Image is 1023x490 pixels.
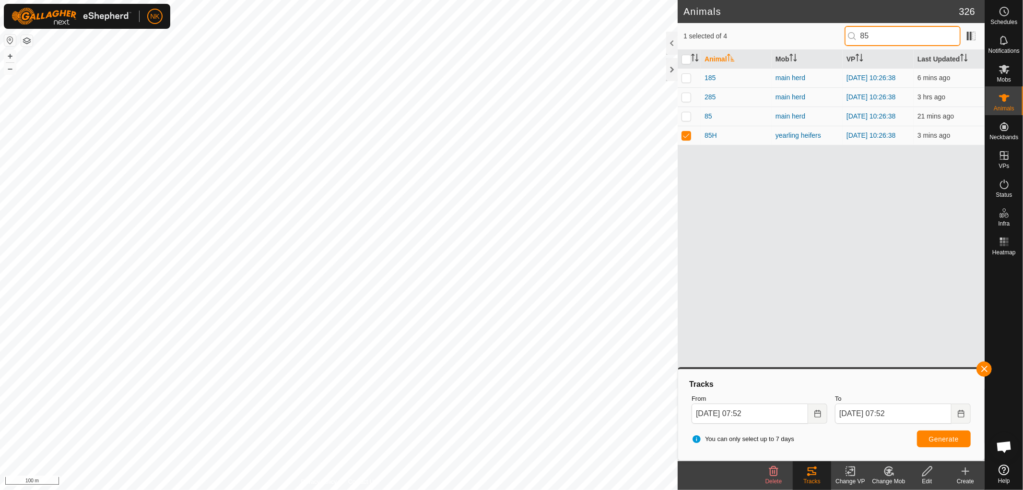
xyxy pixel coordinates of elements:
[847,93,895,101] a: [DATE] 10:26:38
[989,134,1018,140] span: Neckbands
[992,250,1016,255] span: Heatmap
[997,77,1011,83] span: Mobs
[985,461,1023,488] a: Help
[21,35,33,47] button: Map Layers
[959,4,975,19] span: 326
[776,73,839,83] div: main herd
[870,477,908,486] div: Change Mob
[348,478,376,486] a: Contact Us
[683,31,845,41] span: 1 selected of 4
[4,50,16,62] button: +
[917,430,971,447] button: Generate
[914,50,985,69] th: Last Updated
[988,48,1020,54] span: Notifications
[4,35,16,46] button: Reset Map
[929,435,959,443] span: Generate
[793,477,831,486] div: Tracks
[772,50,843,69] th: Mob
[776,92,839,102] div: main herd
[843,50,914,69] th: VP
[990,19,1017,25] span: Schedules
[727,55,735,63] p-sorticon: Activate to sort
[999,163,1009,169] span: VPs
[917,74,950,82] span: 17 Sept 2025, 7:50 am
[847,112,895,120] a: [DATE] 10:26:38
[831,477,870,486] div: Change VP
[960,55,968,63] p-sorticon: Activate to sort
[994,106,1014,111] span: Animals
[705,131,717,141] span: 85H
[776,131,839,141] div: yearling heifers
[4,63,16,74] button: –
[990,432,1019,461] div: Open chat
[917,131,950,139] span: 17 Sept 2025, 7:53 am
[705,73,716,83] span: 185
[908,477,946,486] div: Edit
[946,477,985,486] div: Create
[808,404,827,424] button: Choose Date
[150,12,159,22] span: NK
[688,379,975,390] div: Tracks
[692,394,827,404] label: From
[701,50,772,69] th: Animal
[789,55,797,63] p-sorticon: Activate to sort
[12,8,131,25] img: Gallagher Logo
[705,92,716,102] span: 285
[845,26,961,46] input: Search (S)
[705,111,712,121] span: 85
[691,55,699,63] p-sorticon: Activate to sort
[683,6,959,17] h2: Animals
[847,131,895,139] a: [DATE] 10:26:38
[765,478,782,485] span: Delete
[917,93,945,101] span: 17 Sept 2025, 4:40 am
[952,404,971,424] button: Choose Date
[998,478,1010,484] span: Help
[998,221,1010,227] span: Infra
[917,112,954,120] span: 17 Sept 2025, 7:35 am
[835,394,971,404] label: To
[847,74,895,82] a: [DATE] 10:26:38
[692,434,794,444] span: You can only select up to 7 days
[776,111,839,121] div: main herd
[856,55,863,63] p-sorticon: Activate to sort
[301,478,337,486] a: Privacy Policy
[996,192,1012,198] span: Status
